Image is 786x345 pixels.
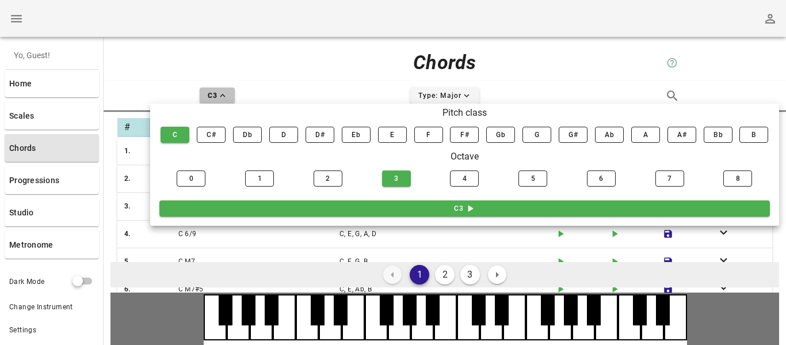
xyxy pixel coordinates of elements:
[522,127,551,143] button: G
[233,127,262,143] button: Db
[177,170,205,187] button: 0
[117,192,772,220] button: 3.C 6C, E, G, A
[5,70,99,97] a: Home
[639,131,652,139] span: A
[157,104,772,122] div: Pitch class
[723,170,752,187] button: 8
[166,203,762,214] span: C3
[5,231,99,259] a: Metronome
[414,127,443,143] button: F
[159,200,770,217] button: C3
[122,118,176,137] div: #
[337,281,552,297] div: C, E, Ab, B
[269,127,298,143] button: D
[342,127,371,143] button: Eb
[245,170,274,187] button: 1
[117,220,772,248] button: 4.C 6/9C, E, G, A, D
[321,175,334,183] span: 2
[458,175,471,183] span: 4
[117,248,772,275] button: 5.C M7C, E, G, B
[559,127,587,143] button: G#
[655,170,684,187] button: 7
[157,147,772,166] div: Octave
[567,131,580,139] span: G#
[122,198,176,214] div: 3.
[739,127,768,143] button: B
[5,134,99,162] a: Chords
[122,143,176,159] div: 1.
[458,131,471,139] span: F#
[337,226,552,242] div: C, E, G, A, D
[631,127,660,143] button: A
[595,127,624,143] button: Ab
[410,265,429,285] button: 1
[122,281,176,297] div: 6.
[117,165,772,192] button: 2.C add4C, E, F, G
[747,131,761,139] span: B
[663,175,676,183] span: 7
[704,127,732,143] button: Bb
[205,131,218,139] span: C#
[176,281,338,297] div: C M7#5
[494,131,508,139] span: Gb
[422,131,435,139] span: F
[602,131,616,139] span: Ab
[176,226,338,242] div: C 6/9
[117,275,772,303] button: 6.C M7#5C, E, Ab, B
[418,90,472,101] span: Type: Major
[197,127,226,143] button: C#
[5,166,99,194] a: Progressions
[5,199,99,226] a: Studio
[185,175,198,183] span: 0
[176,253,338,270] div: C M7
[5,41,99,69] div: Yo, Guest!
[587,170,616,187] button: 6
[526,175,540,183] span: 5
[117,137,772,165] button: 1.CC, E, G
[331,44,558,81] div: Chords
[531,131,544,139] span: G
[486,127,515,143] button: Gb
[122,226,176,242] div: 4.
[122,170,176,187] div: 2.
[386,131,399,139] span: E
[306,127,334,143] button: D#
[349,131,363,139] span: Eb
[241,131,254,139] span: Db
[450,170,479,187] button: 4
[200,88,235,104] button: C3
[389,175,403,183] span: 3
[731,175,745,183] span: 8
[161,127,189,143] button: C
[314,170,342,187] button: 2
[168,131,182,139] span: C
[253,175,266,183] span: 1
[594,175,608,183] span: 6
[207,90,228,101] span: C3
[667,127,696,143] button: A#
[435,265,455,285] button: 2
[378,127,407,143] button: E
[122,253,176,270] div: 5.
[410,88,479,104] button: Type: Major
[5,102,99,130] a: Scales
[675,131,688,139] span: A#
[518,170,547,187] button: 5
[337,253,552,270] div: C, E, G, B
[277,131,291,139] span: D
[711,131,724,139] span: Bb
[450,127,479,143] button: F#
[460,265,480,285] button: 3
[382,170,411,187] button: 3
[313,131,326,139] span: D#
